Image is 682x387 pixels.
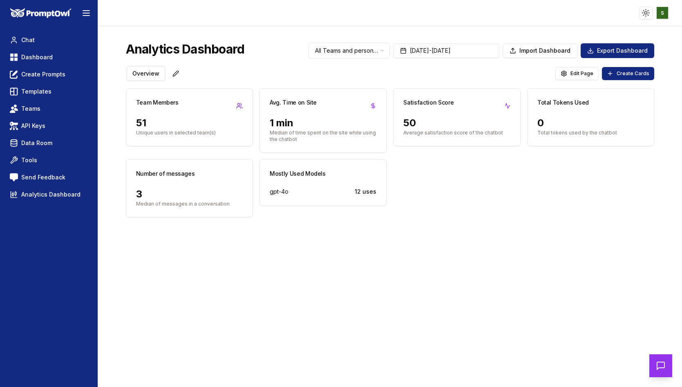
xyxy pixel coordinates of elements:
button: Edit Page [555,67,599,80]
span: Chat [21,36,35,44]
span: Edit Page [570,70,593,77]
button: Overview [127,67,164,80]
p: Average satisfaction score of the chatbot [403,130,510,136]
div: 0 [537,116,644,130]
a: Tools [7,153,91,168]
a: Send Feedback [7,170,91,185]
span: Tools [21,156,37,164]
span: Create Cards [617,70,649,77]
span: Send Feedback [21,173,65,181]
span: Templates [21,87,51,96]
div: 3 [136,188,243,201]
div: 51 [136,116,243,130]
h3: Mostly Used Models [270,170,326,178]
img: ACg8ocKzQA5sZIhSfHl4qZiZGWNIJ57aHua1iTAA8qHBENU3D3RYog=s96-c [657,7,669,19]
p: Total tokens used by the chatbot [537,130,644,136]
span: 12 uses [355,188,376,196]
span: Dashboard [21,53,53,61]
h2: Analytics Dashboard [126,42,245,56]
button: [DATE]-[DATE] [393,43,499,58]
span: gpt-4o [270,188,288,196]
img: feedback [10,173,18,181]
h3: Avg. Time on Site [270,98,317,107]
div: 50 [403,116,510,130]
a: Data Room [7,136,91,150]
span: API Keys [21,122,45,130]
p: Median of time spent on the site while using the chatbot [270,130,376,143]
a: Chat [7,33,91,47]
span: Create Prompts [21,70,65,78]
a: Dashboard [7,50,91,65]
p: Median of messages in a conversation [136,201,243,207]
span: Teams [21,105,40,113]
a: Create Prompts [7,67,91,82]
a: Teams [7,101,91,116]
button: Export Dashboard [581,43,654,58]
a: Analytics Dashboard [7,187,91,202]
span: Data Room [21,139,52,147]
button: Import Dashboard [503,43,577,58]
h3: Total Tokens Used [537,98,589,107]
span: Analytics Dashboard [21,190,80,199]
a: Templates [7,84,91,99]
div: 1 min [270,116,376,130]
h3: Satisfaction Score [403,98,454,107]
img: PromptOwl [10,8,72,18]
a: API Keys [7,119,91,133]
h3: Number of messages [136,170,195,178]
button: Create Cards [602,67,654,80]
p: Unique users in selected team(s) [136,130,243,136]
h3: Team Members [136,98,179,107]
